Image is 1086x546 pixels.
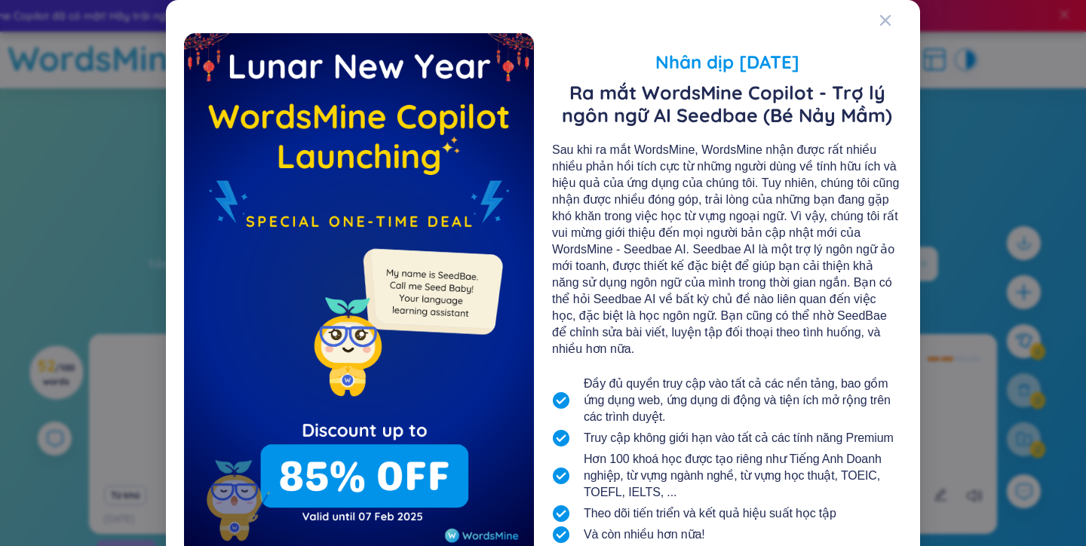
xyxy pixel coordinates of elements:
[356,218,506,368] img: minionSeedbaeMessage.35ffe99e.png
[584,376,902,425] span: Đầy đủ quyền truy cập vào tất cả các nền tảng, bao gồm ứng dụng web, ứng dụng di động và tiện ích...
[584,505,836,522] span: Theo dõi tiến triển và kết quả hiệu suất học tập
[584,430,894,446] span: Truy cập không giới hạn vào tất cả các tính năng Premium
[552,81,902,127] span: Ra mắt WordsMine Copilot - Trợ lý ngôn ngữ AI Seedbae (Bé Nảy Mầm)
[584,526,705,543] span: Và còn nhiều hơn nữa!
[552,142,902,357] div: Sau khi ra mắt WordsMine, WordsMine nhận được rất nhiều nhiều phản hồi tích cực từ những người dù...
[584,451,902,501] span: Hơn 100 khoá học được tạo riêng như Tiếng Anh Doanh nghiệp, từ vựng ngành nghề, từ vựng học thuật...
[552,48,902,75] span: Nhân dịp [DATE]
